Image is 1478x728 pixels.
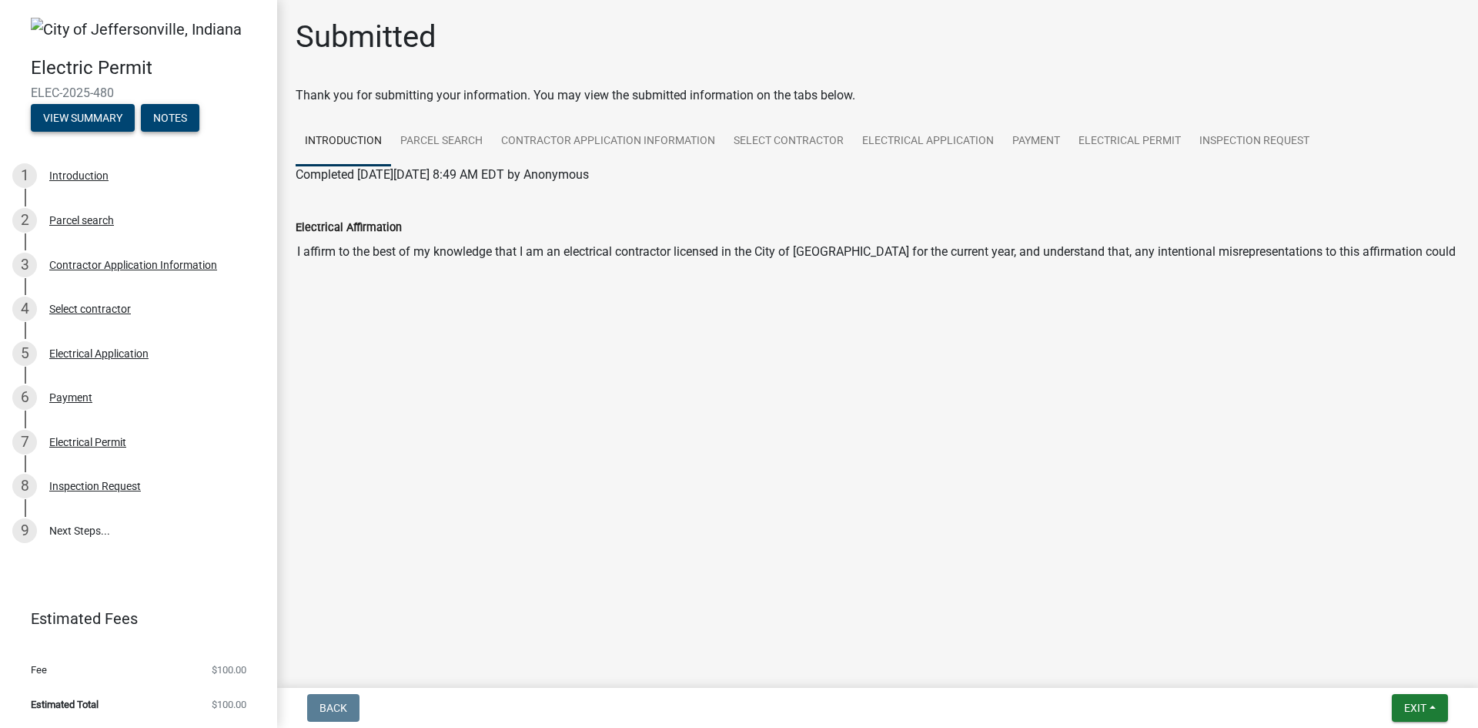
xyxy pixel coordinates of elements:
[31,86,246,100] span: ELEC-2025-480
[12,297,37,321] div: 4
[31,18,242,41] img: City of Jeffersonville, Indiana
[212,699,246,710] span: $100.00
[12,341,37,366] div: 5
[12,518,37,543] div: 9
[141,104,199,132] button: Notes
[31,104,135,132] button: View Summary
[49,437,126,448] div: Electrical Permit
[31,57,265,79] h4: Electric Permit
[853,117,1003,166] a: Electrical Application
[49,215,114,226] div: Parcel search
[296,18,436,55] h1: Submitted
[391,117,492,166] a: Parcel search
[296,223,402,233] label: Electrical Affirmation
[49,392,92,403] div: Payment
[307,694,359,722] button: Back
[49,304,131,314] div: Select contractor
[724,117,853,166] a: Select contractor
[31,112,135,125] wm-modal-confirm: Summary
[492,117,724,166] a: Contractor Application Information
[319,702,347,714] span: Back
[49,481,141,491] div: Inspection Request
[49,260,217,270] div: Contractor Application Information
[141,112,199,125] wm-modal-confirm: Notes
[12,603,252,634] a: Estimated Fees
[12,474,37,498] div: 8
[1069,117,1190,166] a: Electrical Permit
[31,665,47,675] span: Fee
[31,699,99,710] span: Estimated Total
[49,348,149,359] div: Electrical Application
[1392,694,1448,722] button: Exit
[212,665,246,675] span: $100.00
[1190,117,1319,166] a: Inspection Request
[12,208,37,233] div: 2
[12,430,37,455] div: 7
[49,170,109,181] div: Introduction
[12,253,37,277] div: 3
[1003,117,1069,166] a: Payment
[12,163,37,188] div: 1
[1404,702,1426,714] span: Exit
[296,86,1460,105] div: Thank you for submitting your information. You may view the submitted information on the tabs below.
[12,385,37,410] div: 6
[296,117,391,166] a: Introduction
[296,167,589,182] span: Completed [DATE][DATE] 8:49 AM EDT by Anonymous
